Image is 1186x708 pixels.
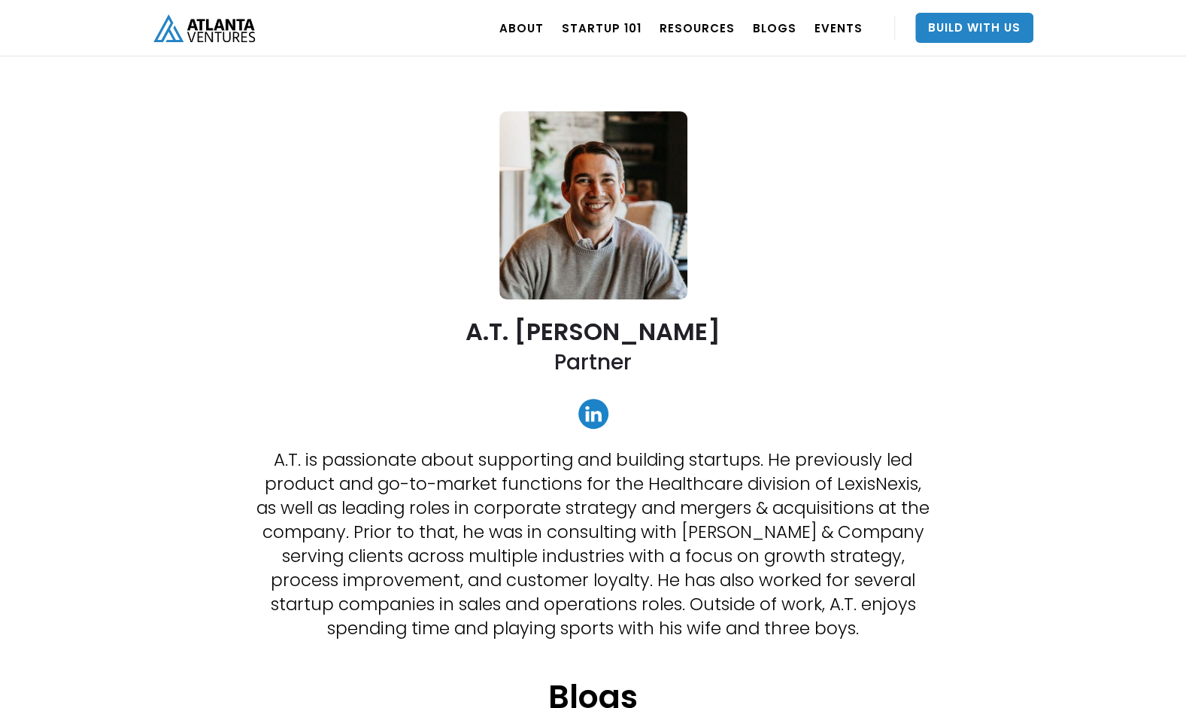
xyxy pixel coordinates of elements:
a: ABOUT [499,7,544,49]
a: BLOGS [753,7,796,49]
a: EVENTS [814,7,863,49]
h2: Partner [554,348,632,376]
p: A.T. is passionate about supporting and building startups. He previously led product and go-to-ma... [255,448,930,640]
a: Startup 101 [562,7,642,49]
a: RESOURCES [660,7,735,49]
h2: A.T. [PERSON_NAME] [466,318,720,345]
a: Build With Us [915,13,1033,43]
